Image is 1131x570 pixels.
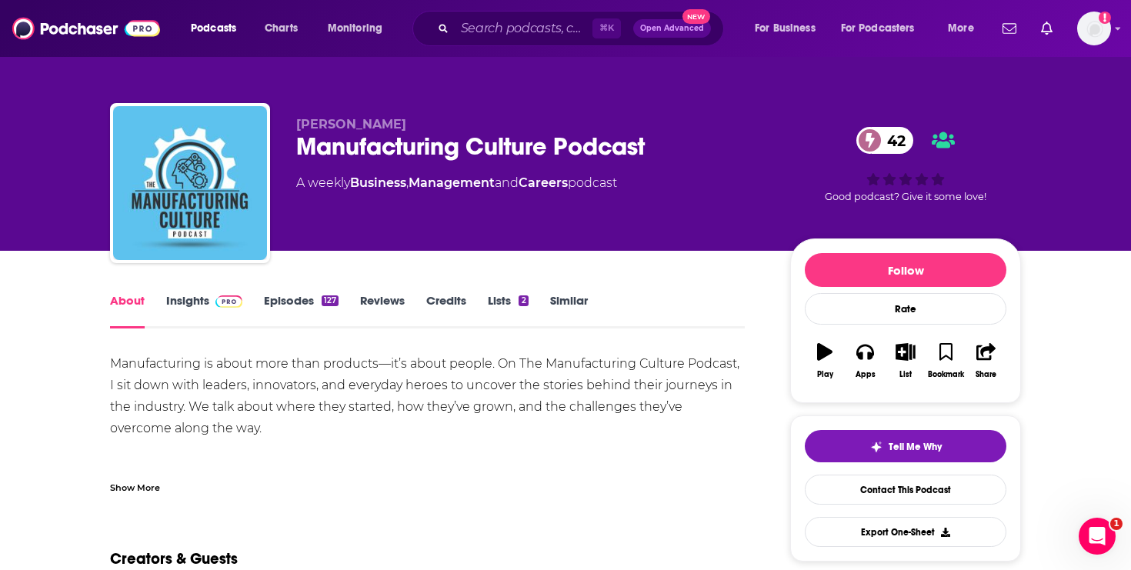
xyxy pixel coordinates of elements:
button: Show profile menu [1077,12,1111,45]
a: InsightsPodchaser Pro [166,293,242,328]
span: Logged in as systemsteam [1077,12,1111,45]
button: open menu [831,16,937,41]
button: Share [966,333,1006,388]
button: open menu [744,16,835,41]
button: Export One-Sheet [805,517,1006,547]
span: Good podcast? Give it some love! [825,191,986,202]
img: Podchaser - Follow, Share and Rate Podcasts [12,14,160,43]
div: A weekly podcast [296,174,617,192]
span: Monitoring [328,18,382,39]
div: Rate [805,293,1006,325]
img: Podchaser Pro [215,295,242,308]
div: Share [976,370,996,379]
span: New [682,9,710,24]
span: For Podcasters [841,18,915,39]
a: Charts [255,16,307,41]
button: tell me why sparkleTell Me Why [805,430,1006,462]
span: and [495,175,519,190]
a: Business [350,175,406,190]
span: Charts [265,18,298,39]
button: open menu [180,16,256,41]
span: [PERSON_NAME] [296,117,406,132]
button: Bookmark [926,333,966,388]
div: Search podcasts, credits, & more... [427,11,739,46]
input: Search podcasts, credits, & more... [455,16,592,41]
div: Manufacturing is about more than products—it’s about people. On The Manufacturing Culture Podcast... [110,353,745,568]
a: Similar [550,293,588,328]
a: Contact This Podcast [805,475,1006,505]
a: Show notifications dropdown [996,15,1023,42]
a: Show notifications dropdown [1035,15,1059,42]
a: Management [409,175,495,190]
span: Open Advanced [640,25,704,32]
a: Lists2 [488,293,528,328]
div: Bookmark [928,370,964,379]
a: Careers [519,175,568,190]
span: For Business [755,18,816,39]
img: User Profile [1077,12,1111,45]
button: open menu [937,16,993,41]
iframe: Intercom live chat [1079,518,1116,555]
button: Apps [845,333,885,388]
span: , [406,175,409,190]
img: tell me why sparkle [870,441,882,453]
span: Tell Me Why [889,441,942,453]
a: 42 [856,127,913,154]
button: open menu [317,16,402,41]
div: 127 [322,295,339,306]
span: ⌘ K [592,18,621,38]
div: Play [817,370,833,379]
a: Credits [426,293,466,328]
a: Episodes127 [264,293,339,328]
h2: Creators & Guests [110,549,238,568]
button: Follow [805,253,1006,287]
div: 42Good podcast? Give it some love! [790,117,1021,212]
svg: Add a profile image [1099,12,1111,24]
a: About [110,293,145,328]
button: List [886,333,926,388]
button: Play [805,333,845,388]
span: 42 [872,127,913,154]
span: Podcasts [191,18,236,39]
span: More [948,18,974,39]
img: Manufacturing Culture Podcast [113,106,267,260]
div: Apps [856,370,876,379]
div: List [899,370,912,379]
div: 2 [519,295,528,306]
button: Open AdvancedNew [633,19,711,38]
a: Reviews [360,293,405,328]
span: 1 [1110,518,1123,530]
